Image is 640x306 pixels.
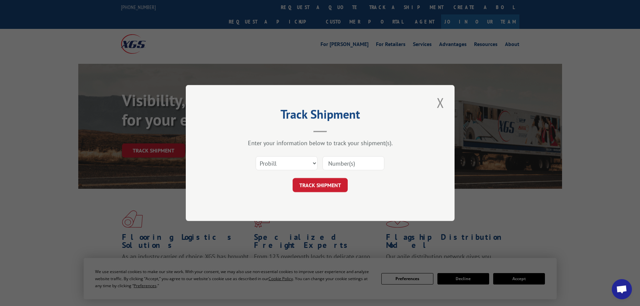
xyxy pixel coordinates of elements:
button: Close modal [435,93,446,112]
h2: Track Shipment [219,110,421,122]
input: Number(s) [323,156,384,170]
button: TRACK SHIPMENT [293,178,348,192]
div: Enter your information below to track your shipment(s). [219,139,421,147]
a: Open chat [612,279,632,299]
